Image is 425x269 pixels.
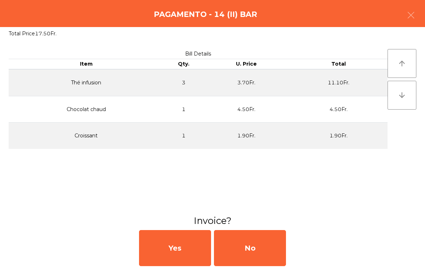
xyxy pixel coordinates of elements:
td: 1.90Fr. [203,123,290,149]
td: 1 [164,123,203,149]
th: Item [9,59,164,69]
th: Total [290,59,388,69]
div: No [214,230,286,266]
td: 1.90Fr. [290,123,388,149]
th: U. Price [203,59,290,69]
td: Thé infusion [9,69,164,96]
td: 4.50Fr. [203,96,290,123]
td: 3 [164,69,203,96]
td: 11.10Fr. [290,69,388,96]
td: Chocolat chaud [9,96,164,123]
button: arrow_upward [388,49,416,78]
span: Bill Details [185,50,211,57]
h4: Pagamento - 14 (II) BAR [154,9,257,20]
h3: Invoice? [5,214,420,227]
td: 1 [164,96,203,123]
td: Croissant [9,123,164,149]
td: 3.70Fr. [203,69,290,96]
i: arrow_upward [398,59,406,68]
div: Yes [139,230,211,266]
td: 4.50Fr. [290,96,388,123]
i: arrow_downward [398,91,406,100]
th: Qty. [164,59,203,69]
span: 17.50Fr. [35,30,57,37]
button: arrow_downward [388,81,416,110]
span: Total Price [9,30,35,37]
